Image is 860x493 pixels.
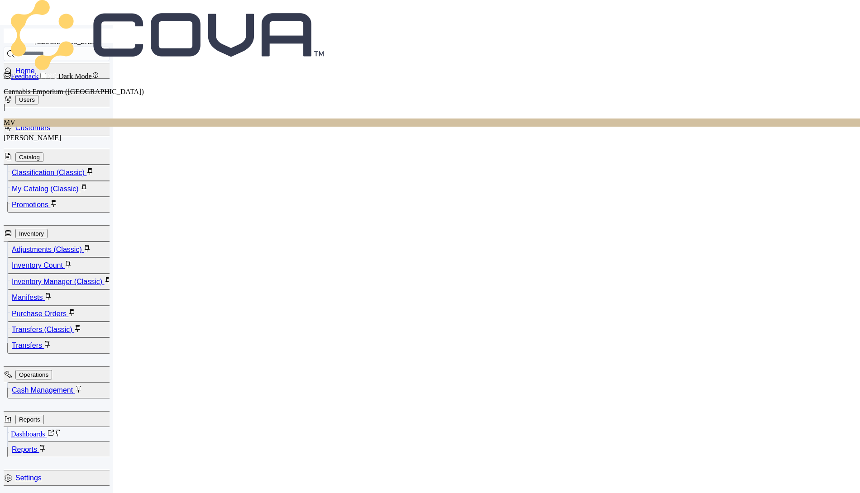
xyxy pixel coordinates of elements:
button: Manifests [7,289,113,305]
a: Adjustments (Classic) [12,246,84,253]
span: Purchase Orders [12,308,109,320]
span: Feedback [11,72,38,80]
button: Transfers [7,337,113,353]
button: Transfers (Classic) [7,322,113,337]
button: My Catalog (Classic) [7,181,113,197]
span: Dark Mode [58,72,91,80]
a: Transfers (Classic) [12,326,74,333]
a: Reports [12,446,39,453]
span: MV [4,119,15,126]
span: Reports [15,413,109,425]
button: Reports [15,415,44,424]
a: Classification (Classic) [12,169,86,176]
span: Adjustments (Classic) [12,243,109,256]
span: Inventory [19,230,44,237]
a: Dashboards [11,430,54,438]
span: Catalog [19,154,40,161]
button: Operations [15,370,52,379]
a: Inventory Manager (Classic) [12,278,105,285]
input: Dark Mode [40,73,46,79]
button: Inventory [15,229,48,238]
a: Feedback [4,72,38,80]
span: Reports [19,416,40,423]
button: Inventory Count [7,257,113,273]
button: Classification (Classic) [7,165,113,180]
a: Inventory Count [12,261,65,269]
span: Manifests [12,291,109,303]
button: Inventory Manager (Classic) [7,274,113,289]
button: Catalog [15,152,43,162]
span: Inventory [15,227,109,239]
span: Inventory Manager (Classic) [12,275,109,288]
button: Purchase Orders [7,306,113,322]
button: Promotions [7,197,113,213]
span: Promotions [12,199,109,211]
a: Purchase Orders [12,310,68,318]
button: Adjustments (Classic) [7,242,113,257]
span: Catalog [15,151,109,163]
button: Reports [7,441,113,457]
a: Manifests [12,294,45,301]
span: Dashboards [11,428,117,440]
span: Transfers (Classic) [12,323,109,336]
a: My Catalog (Classic) [12,185,81,193]
a: Transfers [12,341,44,349]
span: My Catalog (Classic) [12,183,109,195]
span: Transfers [12,339,109,351]
a: Dashboards [7,427,120,441]
span: Operations [15,368,109,380]
span: Operations [19,371,48,378]
a: Settings [15,474,42,482]
span: Settings [15,472,109,484]
span: Reports [12,443,109,455]
span: Inventory Count [12,259,109,271]
button: Cash Management [7,382,113,398]
span: Cash Management [12,384,109,396]
a: Cash Management [12,386,75,394]
span: Classification (Classic) [12,166,109,179]
a: Promotions [12,201,50,209]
